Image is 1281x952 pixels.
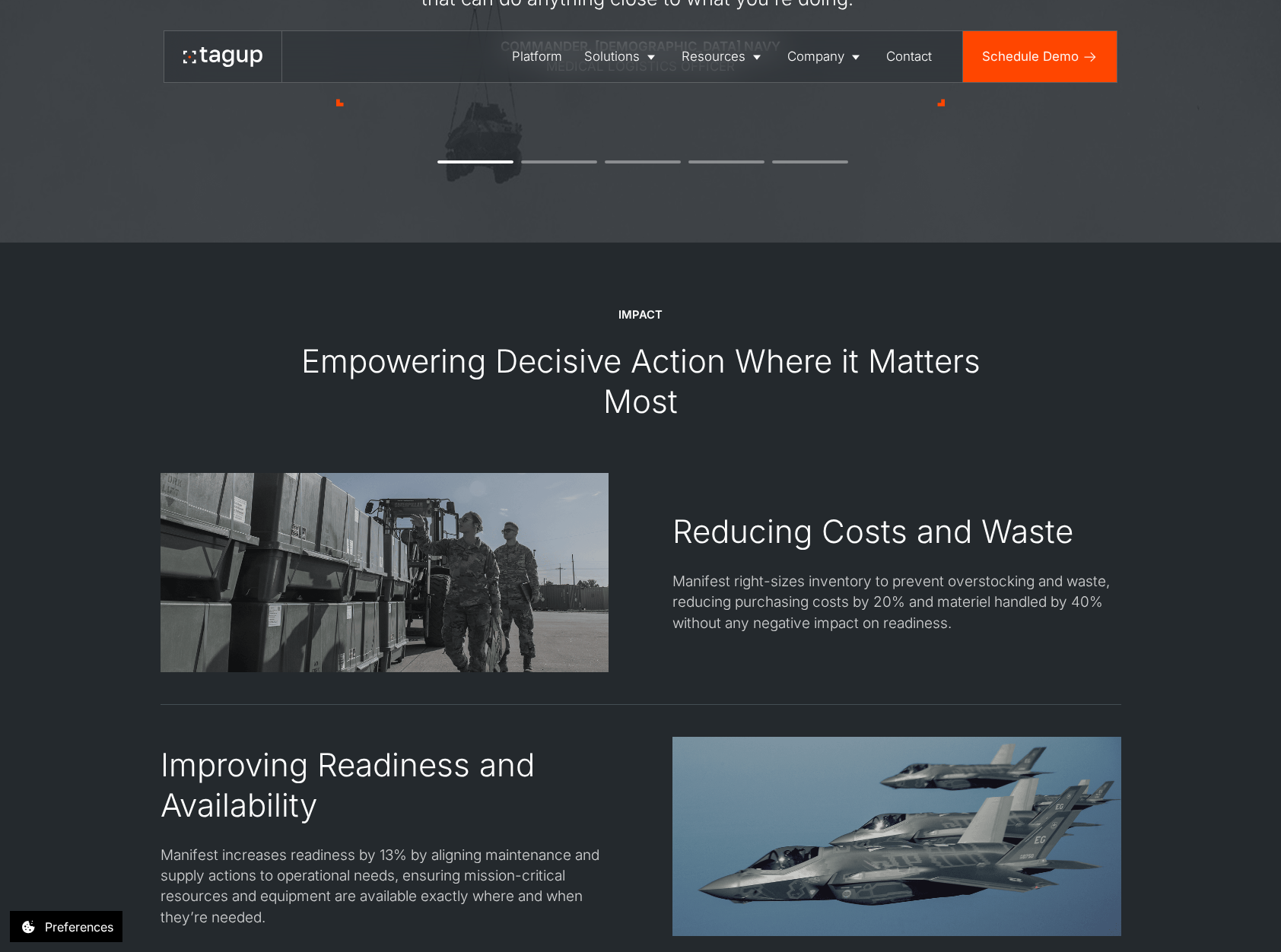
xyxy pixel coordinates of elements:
div: Manifest increases readiness by 13% by aligning maintenance and supply actions to operational nee... [161,845,609,928]
div: Contact [886,47,932,66]
a: Solutions [574,31,671,82]
div: Resources [682,47,745,66]
div: Empowering Decisive Action Where it Matters Most [288,341,993,421]
a: Platform [501,31,573,82]
div: Improving Readiness and Availability [161,745,609,825]
a: Resources [670,31,776,82]
div: Platform [512,47,562,66]
div: Company [787,47,844,66]
div: Schedule Demo [982,47,1079,66]
div: Solutions [584,47,640,66]
button: 1 of 5 [437,160,513,163]
a: Contact [875,31,942,82]
div: Manifest right-sizes inventory to prevent overstocking and waste, reducing purchasing costs by 20... [672,571,1120,633]
div: IMPACT [618,307,663,323]
a: Schedule Demo [963,31,1117,82]
div: Reducing Costs and Waste [672,512,1073,552]
a: Company [776,31,875,82]
div: Preferences [45,918,113,936]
